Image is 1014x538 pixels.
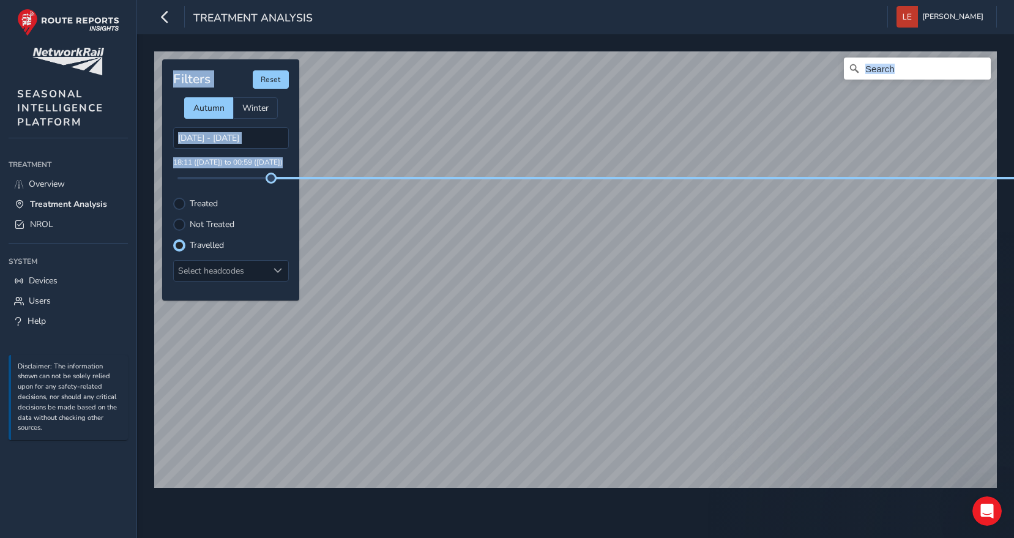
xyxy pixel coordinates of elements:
[17,87,103,129] span: SEASONAL INTELLIGENCE PLATFORM
[18,362,122,434] p: Disclaimer: The information shown can not be solely relied upon for any safety-related decisions,...
[28,315,46,327] span: Help
[17,9,119,36] img: rr logo
[29,275,58,286] span: Devices
[173,72,211,87] h4: Filters
[154,51,997,497] canvas: Map
[193,102,225,114] span: Autumn
[233,97,278,119] div: Winter
[9,155,128,174] div: Treatment
[30,219,53,230] span: NROL
[897,6,988,28] button: [PERSON_NAME]
[972,496,1002,526] iframe: Intercom live chat
[190,241,224,250] label: Travelled
[190,220,234,229] label: Not Treated
[9,291,128,311] a: Users
[9,271,128,291] a: Devices
[184,97,233,119] div: Autumn
[193,10,313,28] span: Treatment Analysis
[922,6,983,28] span: [PERSON_NAME]
[844,58,991,80] input: Search
[9,214,128,234] a: NROL
[9,252,128,271] div: System
[32,48,104,75] img: customer logo
[174,261,268,281] div: Select headcodes
[190,200,218,208] label: Treated
[242,102,269,114] span: Winter
[29,178,65,190] span: Overview
[29,295,51,307] span: Users
[9,194,128,214] a: Treatment Analysis
[30,198,107,210] span: Treatment Analysis
[9,311,128,331] a: Help
[253,70,289,89] button: Reset
[9,174,128,194] a: Overview
[897,6,918,28] img: diamond-layout
[173,157,289,168] p: 18:11 ([DATE]) to 00:59 ([DATE])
